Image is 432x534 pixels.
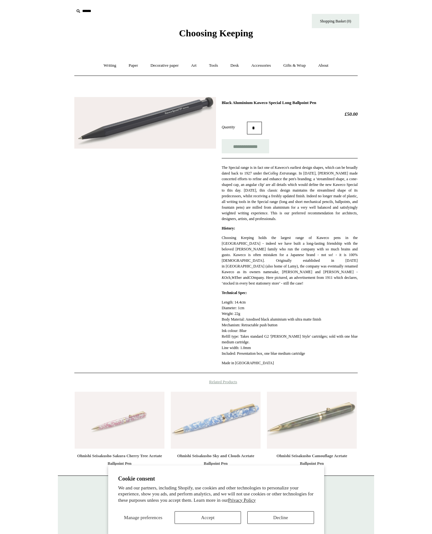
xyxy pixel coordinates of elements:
[222,275,227,280] em: KO
[145,57,184,74] a: Decorative paper
[75,452,164,478] a: Ohnishi Seisakusho Sakura Cherry Tree Acetate Ballpoint Pen £80.00
[171,392,261,449] a: Ohnishi Seisakusho Sky and Clouds Acetate Ballpoint Pen Ohnishi Seisakusho Sky and Clouds Acetate...
[228,498,256,503] a: Privacy Policy
[75,392,164,449] a: Ohnishi Seisakusho Sakura Cherry Tree Acetate Ballpoint Pen Ohnishi Seisakusho Sakura Cherry Tree...
[222,226,235,230] strong: History:
[247,511,314,524] button: Decline
[123,57,144,74] a: Paper
[118,476,314,482] h2: Cookie consent
[222,165,358,222] p: The Special range is in fact one of Kaweco's earliest design shapes, which can be broadly dated b...
[267,392,357,449] a: Ohnishi Seisakusho Camouflage Acetate Ballpoint Pen Ohnishi Seisakusho Camouflage Acetate Ballpoi...
[175,511,241,524] button: Accept
[267,392,357,449] img: Ohnishi Seisakusho Camouflage Acetate Ballpoint Pen
[231,275,237,280] em: WE
[98,57,122,74] a: Writing
[268,171,288,175] em: Colleg Extra
[185,57,202,74] a: Art
[74,97,216,149] img: Black Aluminium Kaweco Special Long Ballpoint Pen
[171,452,261,478] a: Ohnishi Seisakusho Sky and Clouds Acetate Ballpoint Pen £80.00
[222,235,358,286] p: Choosing Keeping holds the largest range of Kaweco pens in the [GEOGRAPHIC_DATA] - indeed we have...
[179,33,253,37] a: Choosing Keeping
[225,57,245,74] a: Desk
[118,485,314,504] p: We and our partners, including Shopify, use cookies and other technologies to personalize your ex...
[267,452,357,478] a: Ohnishi Seisakusho Camouflage Acetate Ballpoint Pen £80.00
[58,379,374,384] h4: Related Products
[222,111,358,117] h2: £50.00
[222,124,247,130] label: Quantity
[171,392,261,449] img: Ohnishi Seisakusho Sky and Clouds Acetate Ballpoint Pen
[249,275,254,280] em: CO
[179,28,253,38] span: Choosing Keeping
[124,515,162,520] span: Manage preferences
[246,57,277,74] a: Accessories
[278,57,312,74] a: Gifts & Wrap
[312,57,334,74] a: About
[75,392,164,449] img: Ohnishi Seisakusho Sakura Cherry Tree Acetate Ballpoint Pen
[312,14,359,28] a: Shopping Basket (0)
[222,299,358,356] p: Length: 14.4cm Diameter: 1cm Weight: 22g Body Material: Anodised black aluminium with ultra matte...
[118,511,168,524] button: Manage preferences
[222,100,358,105] h1: Black Aluminium Kaweco Special Long Ballpoint Pen
[203,57,224,74] a: Tools
[268,452,355,467] div: Ohnishi Seisakusho Camouflage Acetate Ballpoint Pen
[222,291,247,295] strong: Technical Spec:
[222,360,358,366] p: Made in [GEOGRAPHIC_DATA]
[76,452,163,467] div: Ohnishi Seisakusho Sakura Cherry Tree Acetate Ballpoint Pen
[172,452,259,467] div: Ohnishi Seisakusho Sky and Clouds Acetate Ballpoint Pen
